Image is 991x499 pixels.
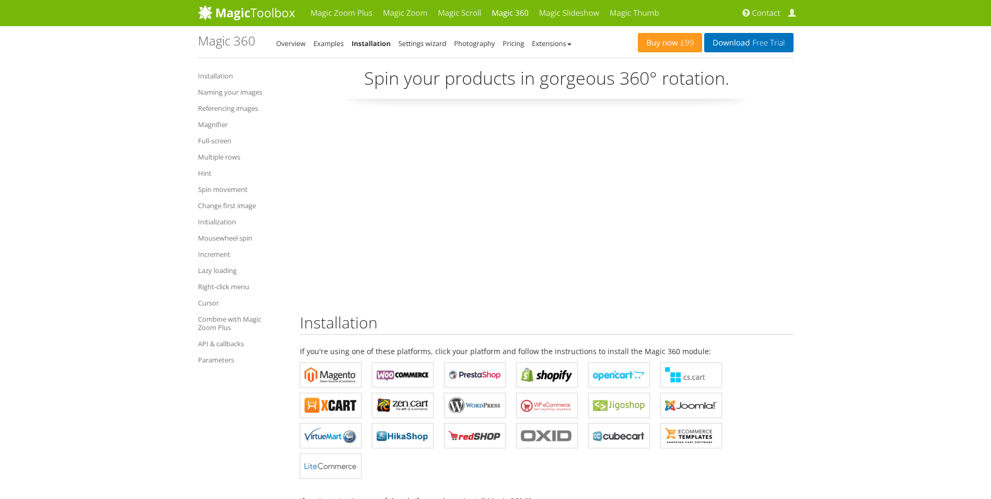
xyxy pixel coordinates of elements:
b: Magic 360 for CubeCart [593,428,645,444]
a: Settings wizard [399,39,447,48]
b: Magic 360 for Zen Cart [377,398,429,413]
a: Mousewheel spin [198,232,284,244]
a: Magic 360 for CS-Cart [660,362,722,388]
b: Magic 360 for PrestaShop [449,367,501,383]
a: Spin movement [198,183,284,196]
a: Parameters [198,354,284,366]
a: Pricing [503,39,524,48]
span: Free Trial [750,39,785,47]
a: Magic 360 for PrestaShop [444,362,506,388]
a: Examples [313,39,344,48]
a: Cursor [198,297,284,309]
a: Magic 360 for Jigoshop [588,393,650,418]
a: Referencing images [198,102,284,115]
b: Magic 360 for Joomla [665,398,717,413]
b: Magic 360 for WooCommerce [377,367,429,383]
b: Magic 360 for X-Cart [305,398,357,413]
a: Magic 360 for redSHOP [444,423,506,448]
a: Magic 360 for OXID [516,423,578,448]
a: Magic 360 for ecommerce Templates [660,423,722,448]
b: Magic 360 for OXID [521,428,573,444]
b: Magic 360 for WP e-Commerce [521,398,573,413]
a: Increment [198,248,284,260]
a: Magic 360 for LiteCommerce [300,453,362,479]
a: Full-screen [198,134,284,147]
a: Right-click menu [198,280,284,293]
a: Installation [198,70,284,82]
a: DownloadFree Trial [704,33,793,52]
a: Magic 360 for WooCommerce [372,362,434,388]
h2: Installation [300,314,794,335]
a: Hint [198,167,284,179]
b: Magic 360 for Jigoshop [593,398,645,413]
a: Magic 360 for VirtueMart [300,423,362,448]
a: Buy now£99 [638,33,702,52]
a: Photography [454,39,495,48]
a: Naming your images [198,86,284,98]
b: Magic 360 for WordPress [449,398,501,413]
h1: Magic 360 [198,34,255,48]
b: Magic 360 for OpenCart [593,367,645,383]
b: Magic 360 for LiteCommerce [305,458,357,474]
a: Multiple rows [198,151,284,163]
a: API & callbacks [198,337,284,350]
span: Contact [752,8,780,18]
a: Change first image [198,199,284,212]
a: Magnifier [198,118,284,131]
a: Lazy loading [198,264,284,277]
p: If you're using one of these platforms, click your platform and follow the instructions to instal... [300,345,794,357]
a: Magic 360 for Magento [300,362,362,388]
p: Spin your products in gorgeous 360° rotation. [300,66,794,99]
img: MagicToolbox.com - Image tools for your website [198,5,295,20]
a: Magic 360 for OpenCart [588,362,650,388]
a: Combine with Magic Zoom Plus [198,313,284,334]
a: Magic 360 for Zen Cart [372,393,434,418]
b: Magic 360 for VirtueMart [305,428,357,444]
a: Magic 360 for WP e-Commerce [516,393,578,418]
a: Magic 360 for CubeCart [588,423,650,448]
a: Overview [276,39,306,48]
a: Initialization [198,216,284,228]
a: Extensions [532,39,571,48]
a: Magic 360 for Shopify [516,362,578,388]
b: Magic 360 for Magento [305,367,357,383]
span: £99 [678,39,694,47]
a: Installation [352,39,391,48]
a: Magic 360 for Joomla [660,393,722,418]
b: Magic 360 for ecommerce Templates [665,428,717,444]
a: Magic 360 for X-Cart [300,393,362,418]
b: Magic 360 for Shopify [521,367,573,383]
b: Magic 360 for CS-Cart [665,367,717,383]
b: Magic 360 for redSHOP [449,428,501,444]
a: Magic 360 for WordPress [444,393,506,418]
b: Magic 360 for HikaShop [377,428,429,444]
a: Magic 360 for HikaShop [372,423,434,448]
